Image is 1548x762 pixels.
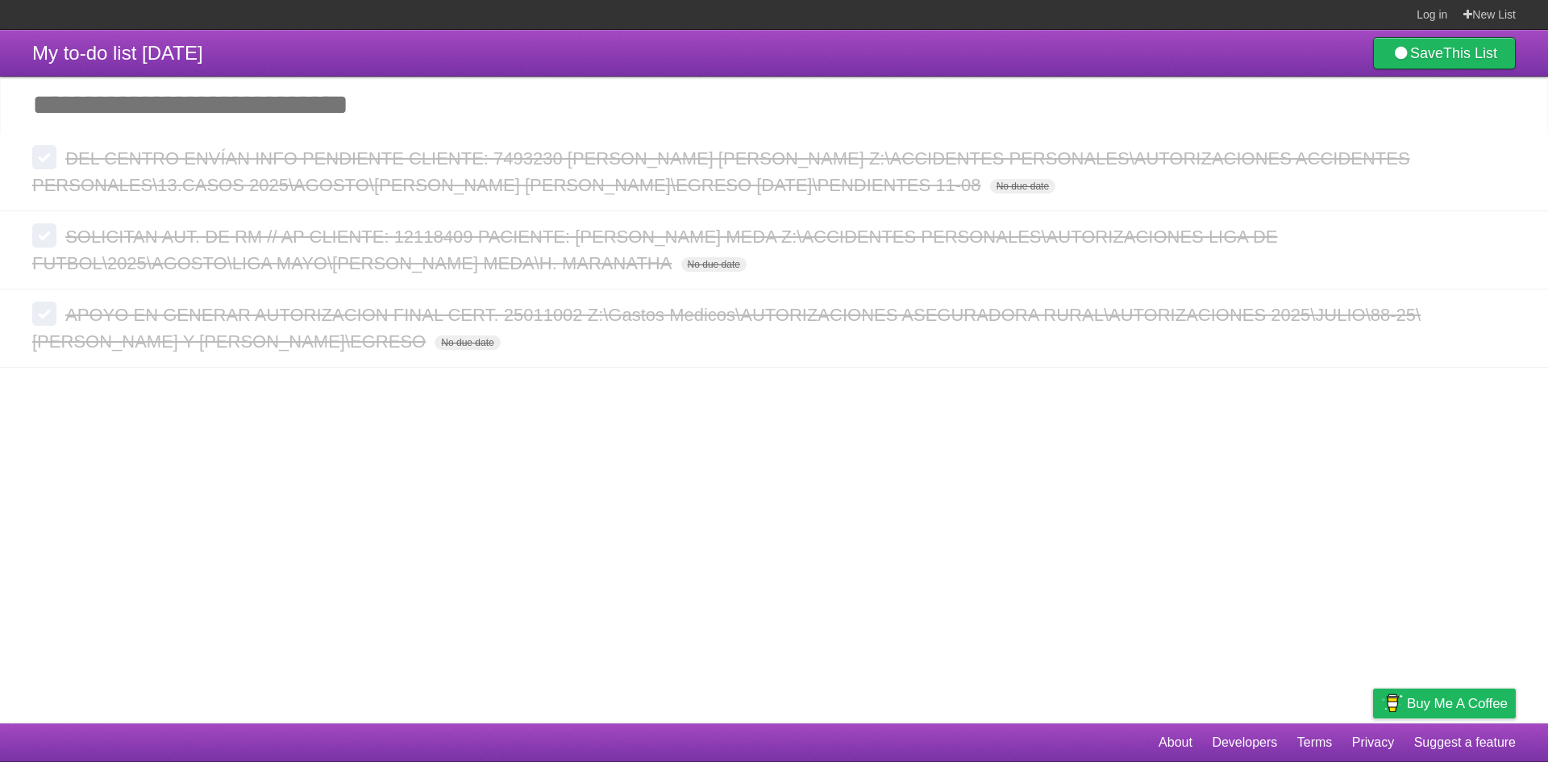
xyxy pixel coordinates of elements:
span: APOYO EN GENERAR AUTORIZACION FINAL CERT. 25011002 Z:\Gastos Medicos\AUTORIZACIONES ASEGURADORA R... [32,305,1421,352]
img: Buy me a coffee [1381,689,1403,717]
a: Developers [1212,727,1277,758]
a: Terms [1297,727,1333,758]
label: Done [32,145,56,169]
span: No due date [990,179,1055,194]
span: DEL CENTRO ENVÍAN INFO PENDIENTE CLIENTE: 7493230 [PERSON_NAME] [PERSON_NAME] Z:\ACCIDENTES PERSO... [32,148,1410,195]
span: Buy me a coffee [1407,689,1508,718]
b: This List [1443,45,1497,61]
a: About [1159,727,1192,758]
label: Done [32,302,56,326]
label: Done [32,223,56,248]
span: SOLICITAN AUT. DE RM // AP CLIENTE: 12118409 PACIENTE: [PERSON_NAME] MEDA Z:\ACCIDENTES PERSONALE... [32,227,1277,273]
span: My to-do list [DATE] [32,42,203,64]
span: No due date [681,257,747,272]
a: Suggest a feature [1414,727,1516,758]
a: Privacy [1352,727,1394,758]
span: No due date [435,335,500,350]
a: SaveThis List [1373,37,1516,69]
a: Buy me a coffee [1373,689,1516,718]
